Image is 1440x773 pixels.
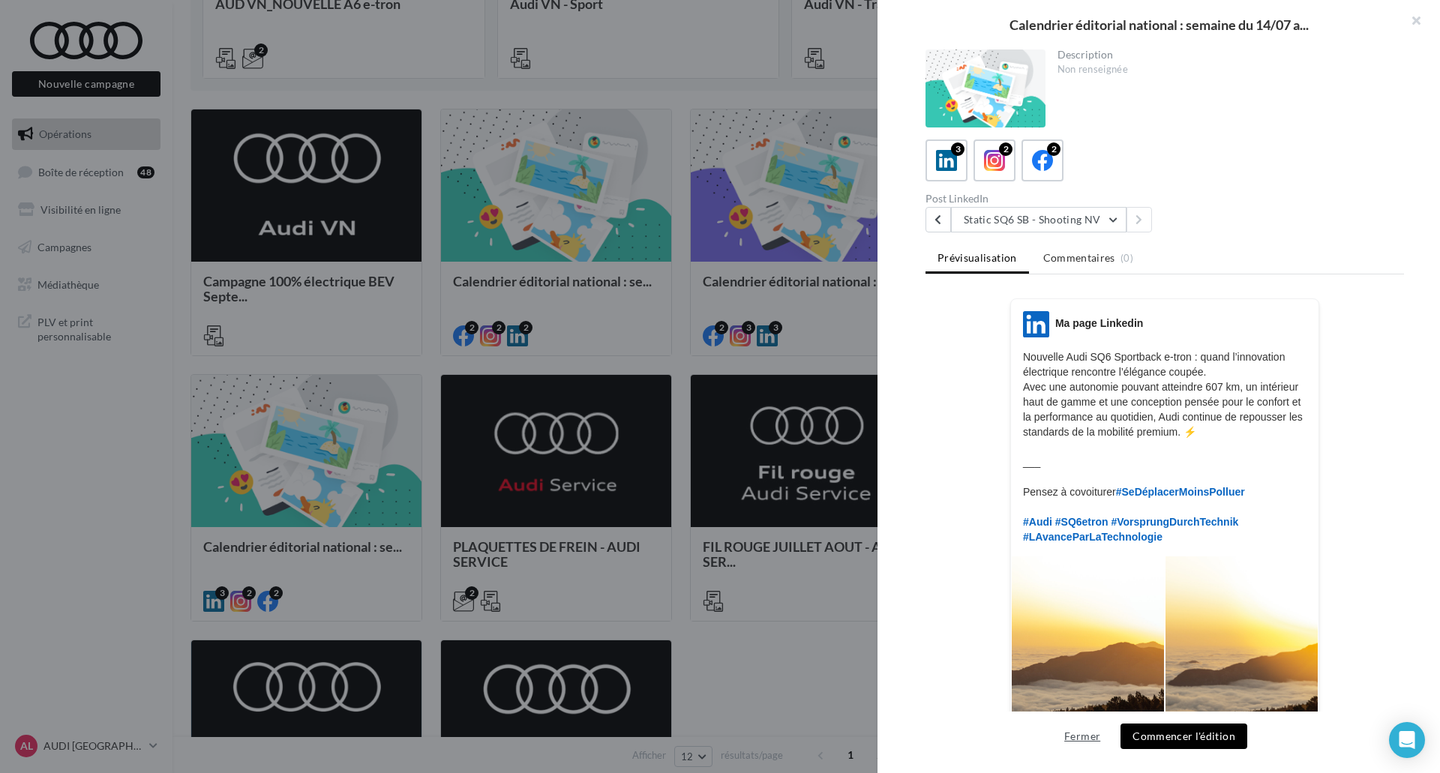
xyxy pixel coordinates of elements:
[951,207,1126,232] button: Static SQ6 SB - Shooting NV
[951,142,964,156] div: 3
[1116,486,1245,498] span: #SeDéplacerMoinsPolluer
[1058,727,1106,745] button: Fermer
[1389,722,1425,758] div: Open Intercom Messenger
[1023,531,1162,543] span: #LAvanceParLaTechnologie
[1055,316,1143,331] div: Ma page Linkedin
[925,193,1159,204] div: Post LinkedIn
[1057,63,1393,76] div: Non renseignée
[1023,349,1306,544] p: Nouvelle Audi SQ6 Sportback e-tron : quand l’innovation électrique rencontre l’élégance coupée. A...
[1009,18,1309,31] span: Calendrier éditorial national : semaine du 14/07 a...
[1120,252,1133,264] span: (0)
[1023,516,1052,528] span: #Audi
[1120,724,1247,749] button: Commencer l'édition
[1057,49,1393,60] div: Description
[1055,516,1108,528] span: #SQ6etron
[1047,142,1060,156] div: 2
[999,142,1012,156] div: 2
[1111,516,1238,528] span: #VorsprungDurchTechnik
[1043,250,1115,265] span: Commentaires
